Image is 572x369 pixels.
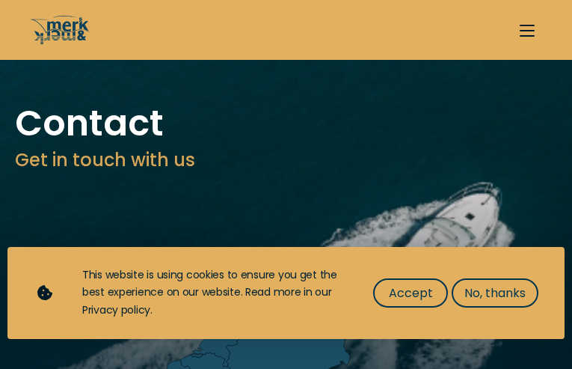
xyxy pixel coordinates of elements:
span: No, thanks [464,284,526,302]
h3: Get in touch with us [15,147,557,174]
button: Accept [373,278,448,308]
a: Privacy policy [82,302,150,317]
span: Accept [389,284,433,302]
button: No, thanks [452,278,538,308]
div: This website is using cookies to ensure you get the best experience on our website. Read more in ... [82,266,343,320]
h1: Contact [15,105,557,142]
